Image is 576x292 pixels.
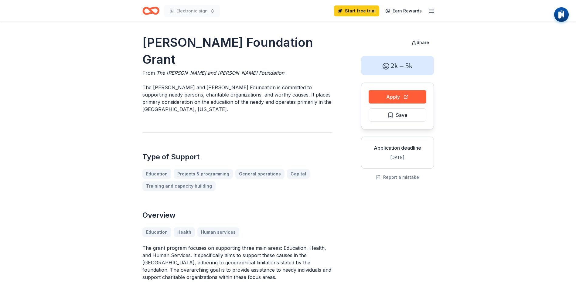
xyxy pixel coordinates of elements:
[382,5,425,16] a: Earn Rewards
[142,84,332,113] p: The [PERSON_NAME] and [PERSON_NAME] Foundation is committed to supporting needy persons, charitab...
[235,169,285,179] a: General operations
[142,169,171,179] a: Education
[287,169,310,179] a: Capital
[142,69,332,76] div: From
[142,210,332,220] h2: Overview
[142,34,332,68] h1: [PERSON_NAME] Foundation Grant
[164,5,220,17] button: Electronic sign
[366,154,429,161] div: [DATE]
[142,4,159,18] a: Home
[142,244,332,281] p: The grant program focuses on supporting three main areas: Education, Health, and Human Services. ...
[361,56,434,75] div: 2k – 5k
[176,7,208,15] span: Electronic sign
[407,36,434,49] button: Share
[369,90,426,104] button: Apply
[417,40,429,45] span: Share
[376,174,419,181] button: Report a mistake
[174,169,233,179] a: Projects & programming
[156,70,284,76] span: The [PERSON_NAME] and [PERSON_NAME] Foundation
[142,152,332,162] h2: Type of Support
[142,181,216,191] a: Training and capacity building
[366,144,429,151] div: Application deadline
[334,5,379,16] a: Start free trial
[396,111,407,119] span: Save
[369,108,426,122] button: Save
